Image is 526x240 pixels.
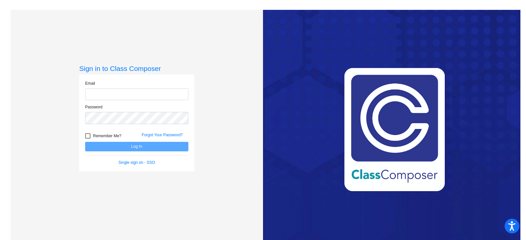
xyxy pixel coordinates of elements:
[118,160,155,165] a: Single sign on - SSO
[79,64,194,73] h3: Sign in to Class Composer
[85,80,95,86] label: Email
[85,142,188,151] button: Log In
[142,133,183,137] a: Forgot Your Password?
[85,104,103,110] label: Password
[93,132,121,140] span: Remember Me?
